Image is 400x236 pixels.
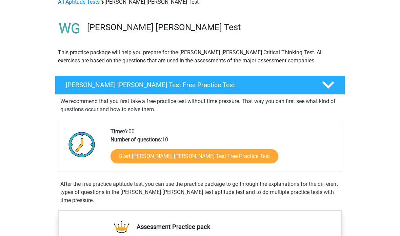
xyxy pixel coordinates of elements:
[111,128,124,135] b: Time:
[52,76,348,95] a: [PERSON_NAME] [PERSON_NAME] Test Free Practice Test
[58,180,342,204] div: After the free practice aptitude test, you can use the practice package to go through the explana...
[105,127,342,172] div: 6:00 10
[55,14,84,43] img: watson glaser test
[60,97,340,114] p: We recommend that you first take a free practice test without time pressure. That way you can fir...
[111,149,278,163] a: Start [PERSON_NAME] [PERSON_NAME] Test Free Practice Test
[58,48,342,65] p: This practice package will help you prepare for the [PERSON_NAME] [PERSON_NAME] Critical Thinking...
[66,81,311,89] h4: [PERSON_NAME] [PERSON_NAME] Test Free Practice Test
[65,127,99,161] img: Clock
[111,136,162,143] b: Number of questions:
[87,22,340,33] h3: [PERSON_NAME] [PERSON_NAME] Test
